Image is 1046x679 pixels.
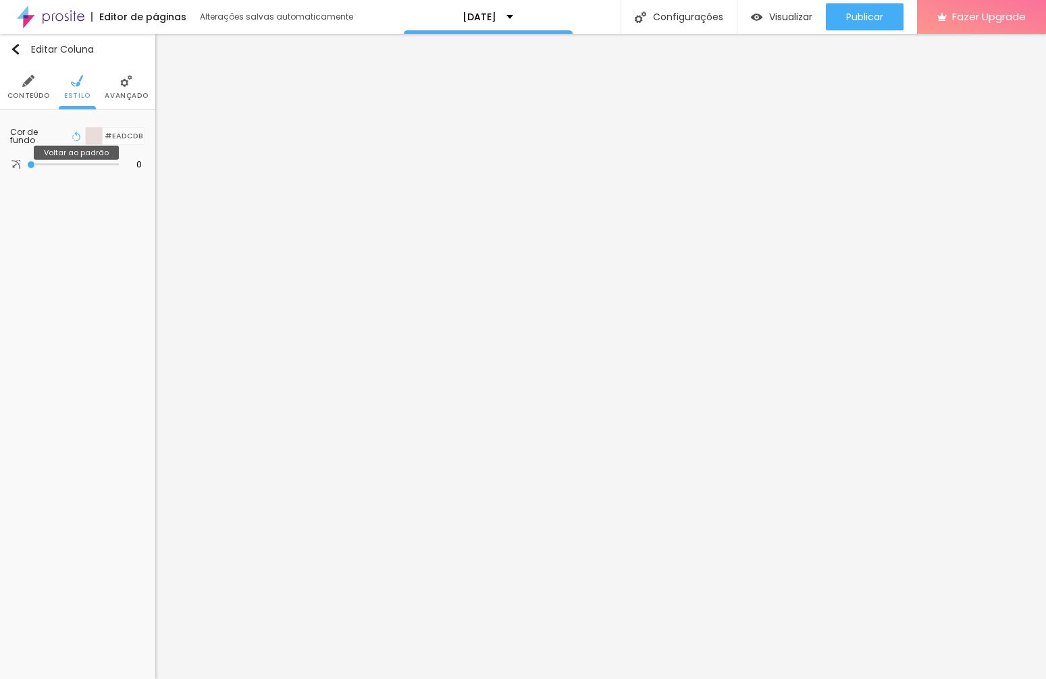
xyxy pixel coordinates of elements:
[751,11,762,23] img: view-1.svg
[22,75,34,87] img: Icone
[463,12,496,22] p: [DATE]
[120,75,132,87] img: Icone
[64,92,90,99] span: Estilo
[635,11,646,23] img: Icone
[737,3,826,30] button: Visualizar
[10,128,63,144] div: Cor de fundo
[155,34,1046,679] iframe: Editor
[91,12,186,22] div: Editor de páginas
[846,11,883,22] span: Publicar
[200,13,355,21] div: Alterações salvas automaticamente
[769,11,812,22] span: Visualizar
[71,75,83,87] img: Icone
[826,3,904,30] button: Publicar
[69,128,84,145] button: Voltar ao padrão
[10,44,21,55] img: Icone
[952,11,1026,22] span: Fazer Upgrade
[11,160,20,169] img: Icone
[105,92,148,99] span: Avançado
[10,44,94,55] div: Editar Coluna
[7,92,50,99] span: Conteúdo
